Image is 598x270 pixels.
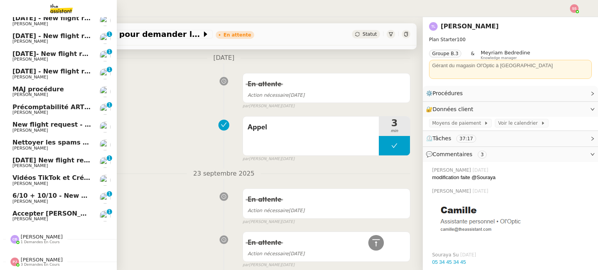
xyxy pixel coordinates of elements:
[100,33,111,44] img: users%2FC9SBsJ0duuaSgpQFj5LgoEX8n0o2%2Favatar%2Fec9d51b8-9413-4189-adfb-7be4d8c96a3c
[187,169,261,179] span: 23 septembre 2025
[248,81,281,88] span: En attente
[481,50,530,60] app-user-label: Knowledge manager
[100,104,111,115] img: users%2FSoHiyPZ6lTh48rkksBJmVXB4Fxh1%2Favatar%2F784cdfc3-6442-45b8-8ed3-42f1cc9271a4
[108,155,111,162] p: 1
[243,156,295,162] small: [PERSON_NAME]
[471,50,474,60] span: &
[12,181,48,186] span: [PERSON_NAME]
[457,37,466,42] span: 100
[426,105,477,114] span: 🔐
[429,22,438,31] img: svg
[108,31,111,38] p: 1
[423,147,598,162] div: 💬Commentaires 3
[12,92,48,97] span: [PERSON_NAME]
[281,156,295,162] span: [DATE]
[426,89,466,98] span: ⚙️
[12,14,195,22] span: [DATE] - New flight request - Sinon [PERSON_NAME]
[281,219,295,225] span: [DATE]
[21,234,63,240] span: [PERSON_NAME]
[12,210,142,217] span: Accepter [PERSON_NAME] chez Agile
[100,15,111,26] img: users%2FC9SBsJ0duuaSgpQFj5LgoEX8n0o2%2Favatar%2Fec9d51b8-9413-4189-adfb-7be4d8c96a3c
[12,57,48,62] span: [PERSON_NAME]
[243,262,249,268] span: par
[433,90,463,96] span: Procédures
[432,119,484,127] span: Moyens de paiement
[100,193,111,204] img: users%2FC9SBsJ0duuaSgpQFj5LgoEX8n0o2%2Favatar%2Fec9d51b8-9413-4189-adfb-7be4d8c96a3c
[12,139,185,146] span: Nettoyer les spams des emails - septembre 2025
[12,128,48,133] span: [PERSON_NAME]
[107,31,112,37] nz-badge-sup: 1
[107,155,112,161] nz-badge-sup: 1
[100,122,111,132] img: users%2FC9SBsJ0duuaSgpQFj5LgoEX8n0o2%2Favatar%2Fec9d51b8-9413-4189-adfb-7be4d8c96a3c
[243,103,249,110] span: par
[12,68,173,75] span: [DATE] - New flight request - [PERSON_NAME]
[223,33,251,37] div: En attente
[432,174,592,181] div: modification faite @Souraya
[473,167,490,174] span: [DATE]
[248,92,289,98] span: Action nécessaire
[12,163,48,168] span: [PERSON_NAME]
[456,135,476,143] nz-tag: 37:17
[432,188,473,195] span: [PERSON_NAME]
[248,251,304,256] span: [DATE]
[248,251,289,256] span: Action nécessaire
[12,157,169,164] span: [DATE] New flight request - [PERSON_NAME]
[12,174,191,181] span: Vidéos TikTok et Créatives META - septembre 2025
[100,175,111,186] img: users%2FCk7ZD5ubFNWivK6gJdIkoi2SB5d2%2Favatar%2F3f84dbb7-4157-4842-a987-fca65a8b7a9a
[100,51,111,61] img: users%2FC9SBsJ0duuaSgpQFj5LgoEX8n0o2%2Favatar%2Fec9d51b8-9413-4189-adfb-7be4d8c96a3c
[433,106,473,112] span: Données client
[12,32,173,40] span: [DATE] - New flight request - [PERSON_NAME]
[433,151,472,157] span: Commentaires
[478,151,487,159] nz-tag: 3
[423,86,598,101] div: ⚙️Procédures
[243,103,295,110] small: [PERSON_NAME]
[12,121,142,128] span: New flight request - [PERSON_NAME]
[108,102,111,109] p: 1
[441,23,499,30] a: [PERSON_NAME]
[108,209,111,216] p: 1
[498,119,540,127] span: Voir le calendrier
[426,135,483,141] span: ⏲️
[12,216,48,221] span: [PERSON_NAME]
[243,156,249,162] span: par
[100,86,111,97] img: users%2FCk7ZD5ubFNWivK6gJdIkoi2SB5d2%2Favatar%2F3f84dbb7-4157-4842-a987-fca65a8b7a9a
[12,192,194,199] span: 6/10 + 10/10 - New flight request - [PERSON_NAME]
[12,199,48,204] span: [PERSON_NAME]
[433,135,451,141] span: Tâches
[108,191,111,198] p: 1
[243,262,295,268] small: [PERSON_NAME]
[243,219,249,225] span: par
[432,167,473,174] span: [PERSON_NAME]
[107,102,112,108] nz-badge-sup: 1
[107,67,112,72] nz-badge-sup: 1
[570,4,579,13] img: svg
[429,37,457,42] span: Plan Starter
[12,21,48,26] span: [PERSON_NAME]
[481,50,530,56] span: Meyriam Bedredine
[107,191,112,197] nz-badge-sup: 1
[432,195,540,245] img: uploads%2F1758018128992%2Fa9c8e517-efa5-4bc0-bf72-3d4c855be6aa%2Fimage%20(1).png
[21,257,63,263] span: [PERSON_NAME]
[362,31,377,37] span: Statut
[100,211,111,221] img: users%2FXPWOVq8PDVf5nBVhDcXguS2COHE3%2Favatar%2F3f89dc26-16aa-490f-9632-b2fdcfc735a1
[207,53,241,63] span: [DATE]
[12,39,48,44] span: [PERSON_NAME]
[379,128,410,134] span: min
[12,75,48,80] span: [PERSON_NAME]
[21,240,60,244] span: 1 demandes en cours
[107,209,112,214] nz-badge-sup: 1
[281,103,295,110] span: [DATE]
[11,258,19,266] img: svg
[12,110,48,115] span: [PERSON_NAME]
[11,235,19,244] img: svg
[426,151,490,157] span: 💬
[432,259,466,265] a: 05 34 45 34 45
[40,30,202,38] span: Envoyer un email pour demander le numéro RNA
[108,67,111,74] p: 1
[248,208,304,213] span: [DATE]
[243,219,295,225] small: [PERSON_NAME]
[248,122,374,133] span: Appel
[460,251,478,258] span: [DATE]
[481,56,517,60] span: Knowledge manager
[12,103,167,111] span: Précomptabilité ARTRADE - septembre 2025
